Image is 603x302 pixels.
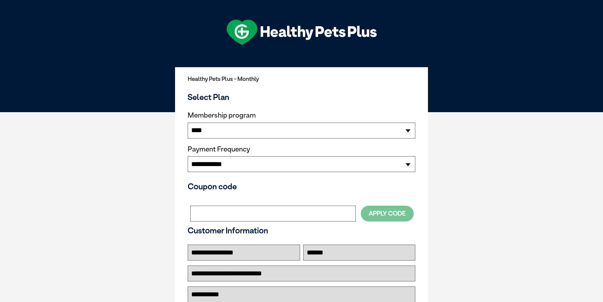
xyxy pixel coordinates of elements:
[188,226,415,235] h3: Customer Information
[188,145,250,153] label: Payment Frequency
[188,182,415,191] h3: Coupon code
[361,206,414,221] button: Apply Code
[188,92,415,102] h3: Select Plan
[227,20,377,45] img: hpp-logo-landscape-green-white.png
[188,76,415,82] h2: Healthy Pets Plus - Monthly
[188,111,415,119] label: Membership program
